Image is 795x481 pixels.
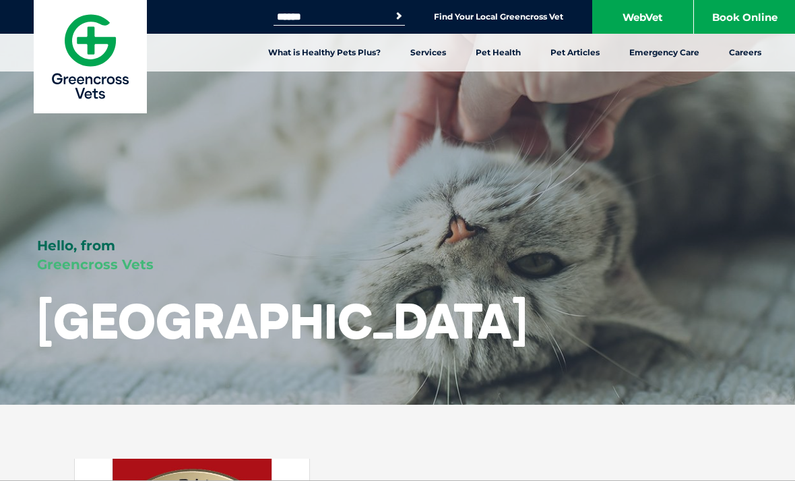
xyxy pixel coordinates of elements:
a: Pet Health [461,34,536,72]
span: Hello, from [37,237,115,254]
button: Search [392,9,406,23]
a: Pet Articles [536,34,614,72]
a: What is Healthy Pets Plus? [253,34,395,72]
a: Emergency Care [614,34,714,72]
a: Services [395,34,461,72]
a: Find Your Local Greencross Vet [434,11,563,22]
span: Greencross Vets [37,256,154,273]
a: Careers [714,34,776,72]
h1: [GEOGRAPHIC_DATA] [37,294,528,347]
